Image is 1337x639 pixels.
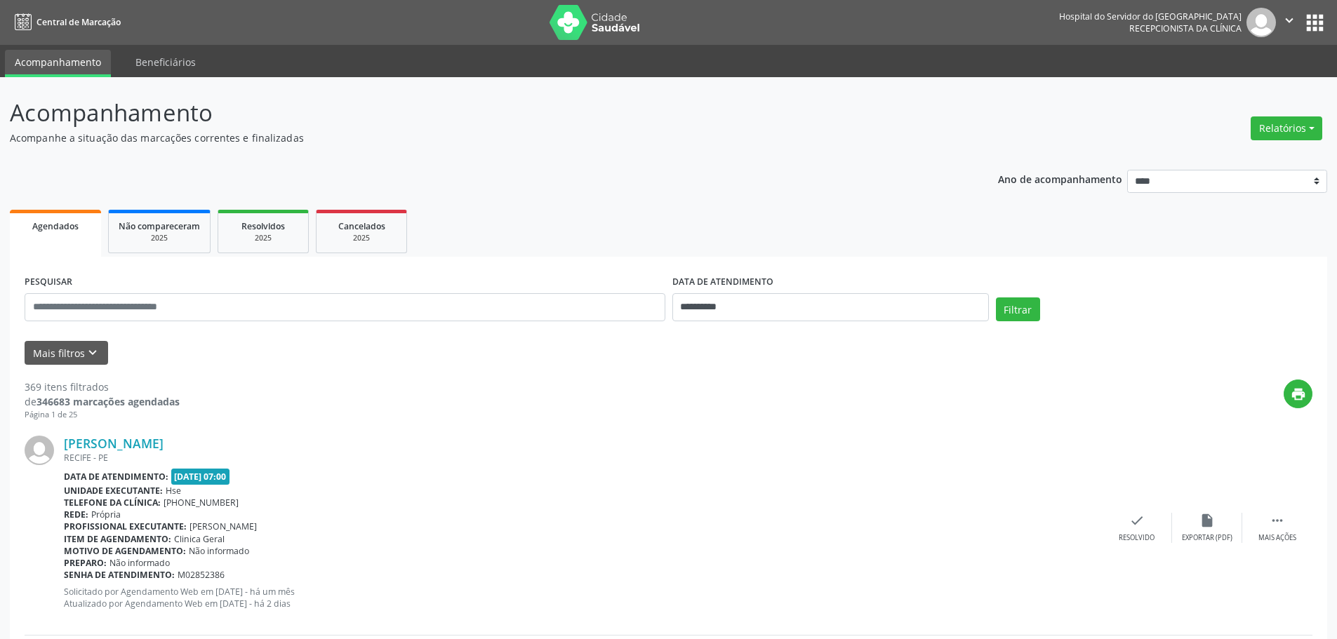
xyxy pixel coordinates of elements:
b: Unidade executante: [64,485,163,497]
div: 2025 [326,233,397,243]
div: Página 1 de 25 [25,409,180,421]
span: Hse [166,485,181,497]
button: Mais filtroskeyboard_arrow_down [25,341,108,365]
button: Filtrar [996,297,1040,321]
i: insert_drive_file [1199,513,1215,528]
button: Relatórios [1251,116,1322,140]
span: Central de Marcação [36,16,121,28]
span: [PHONE_NUMBER] [164,497,239,509]
span: Própria [91,509,121,520]
span: Resolvidos [241,220,285,232]
i:  [1270,513,1285,528]
img: img [1246,8,1276,37]
div: 2025 [119,233,200,243]
b: Motivo de agendamento: [64,545,186,557]
a: Acompanhamento [5,50,111,77]
button:  [1276,8,1303,37]
b: Item de agendamento: [64,533,171,545]
span: Não informado [189,545,249,557]
strong: 346683 marcações agendadas [36,395,180,408]
b: Senha de atendimento: [64,569,175,581]
b: Rede: [64,509,88,520]
span: Recepcionista da clínica [1129,22,1242,34]
label: PESQUISAR [25,271,72,293]
b: Data de atendimento: [64,471,168,483]
img: img [25,436,54,465]
span: Não informado [109,557,170,569]
i: check [1129,513,1145,528]
div: de [25,394,180,409]
p: Ano de acompanhamento [998,170,1122,187]
div: 369 itens filtrados [25,379,180,394]
i: keyboard_arrow_down [85,345,100,361]
div: Mais ações [1258,533,1296,543]
p: Acompanhamento [10,95,932,130]
b: Preparo: [64,557,107,569]
p: Solicitado por Agendamento Web em [DATE] - há um mês Atualizado por Agendamento Web em [DATE] - h... [64,586,1102,610]
b: Profissional executante: [64,520,187,532]
div: Exportar (PDF) [1182,533,1232,543]
label: DATA DE ATENDIMENTO [672,271,773,293]
button: apps [1303,11,1327,35]
span: Não compareceram [119,220,200,232]
span: Agendados [32,220,79,232]
i:  [1282,13,1297,28]
b: Telefone da clínica: [64,497,161,509]
div: 2025 [228,233,298,243]
a: Beneficiários [126,50,206,74]
span: Cancelados [338,220,385,232]
a: [PERSON_NAME] [64,436,164,451]
span: M02852386 [178,569,225,581]
i: print [1291,386,1306,402]
div: Hospital do Servidor do [GEOGRAPHIC_DATA] [1059,11,1242,22]
p: Acompanhe a situação das marcações correntes e finalizadas [10,130,932,145]
button: print [1284,379,1312,408]
div: RECIFE - PE [64,452,1102,464]
span: [DATE] 07:00 [171,469,230,485]
span: Clinica Geral [174,533,225,545]
div: Resolvido [1119,533,1155,543]
a: Central de Marcação [10,11,121,34]
span: [PERSON_NAME] [189,520,257,532]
